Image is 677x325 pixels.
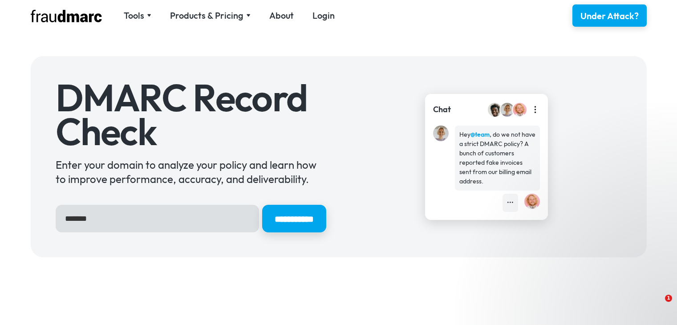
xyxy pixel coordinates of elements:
[433,104,451,115] div: Chat
[269,9,294,22] a: About
[459,130,535,186] div: Hey , do we not have a strict DMARC policy? A bunch of customers reported fake invoices sent from...
[647,295,668,316] iframe: Intercom live chat
[572,4,647,27] a: Under Attack?
[124,9,144,22] div: Tools
[470,130,490,138] strong: @team
[56,205,326,232] form: Hero Sign Up Form
[312,9,335,22] a: Login
[507,198,514,207] div: •••
[56,81,326,148] h1: DMARC Record Check
[665,295,672,302] span: 1
[170,9,243,22] div: Products & Pricing
[124,9,151,22] div: Tools
[170,9,251,22] div: Products & Pricing
[580,10,639,22] div: Under Attack?
[56,158,326,186] div: Enter your domain to analyze your policy and learn how to improve performance, accuracy, and deli...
